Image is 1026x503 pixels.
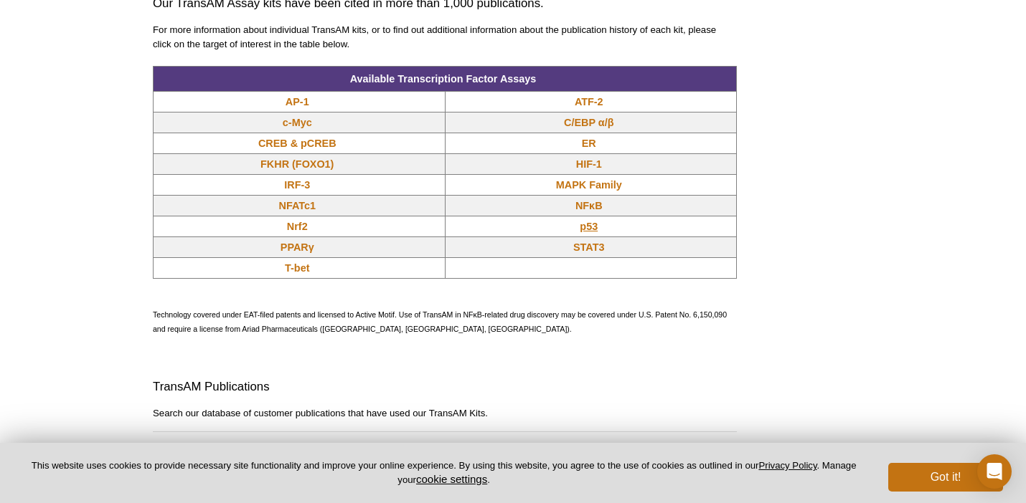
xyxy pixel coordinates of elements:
[573,240,604,254] a: STAT3
[576,157,602,171] a: HIF-1
[281,240,314,254] a: PPARγ
[582,136,596,150] a: ER
[153,310,727,333] span: Technology covered under EAT-filed patents and licensed to Active Motif. Use of TransAM in NFκB-r...
[283,115,312,130] a: c-Myc
[153,23,737,52] p: For more information about individual TransAM kits, or to find out additional information about t...
[284,178,310,192] a: IRF-3
[285,261,309,275] a: T-bet
[153,406,737,421] p: Search our database of customer publications that have used our TransAM Kits.
[564,115,613,130] a: C/EBP α/β
[258,136,336,150] a: CREB & pCREB
[888,463,1003,492] button: Got it!
[287,219,308,234] a: Nrf2
[350,73,537,85] span: Available Transcription Factor Assays
[977,454,1012,489] div: Open Intercom Messenger
[279,198,316,213] a: NFATc1
[575,95,603,109] a: ATF-2
[416,473,487,485] button: cookie settings
[153,378,737,396] h2: TransAM Publications
[580,219,598,234] a: p53
[260,157,334,171] a: FKHR (FOXO1)
[758,460,816,471] a: Privacy Policy
[286,95,309,109] a: AP-1
[575,198,603,213] a: NFκB
[556,178,622,192] a: MAPK Family
[23,459,865,487] p: This website uses cookies to provide necessary site functionality and improve your online experie...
